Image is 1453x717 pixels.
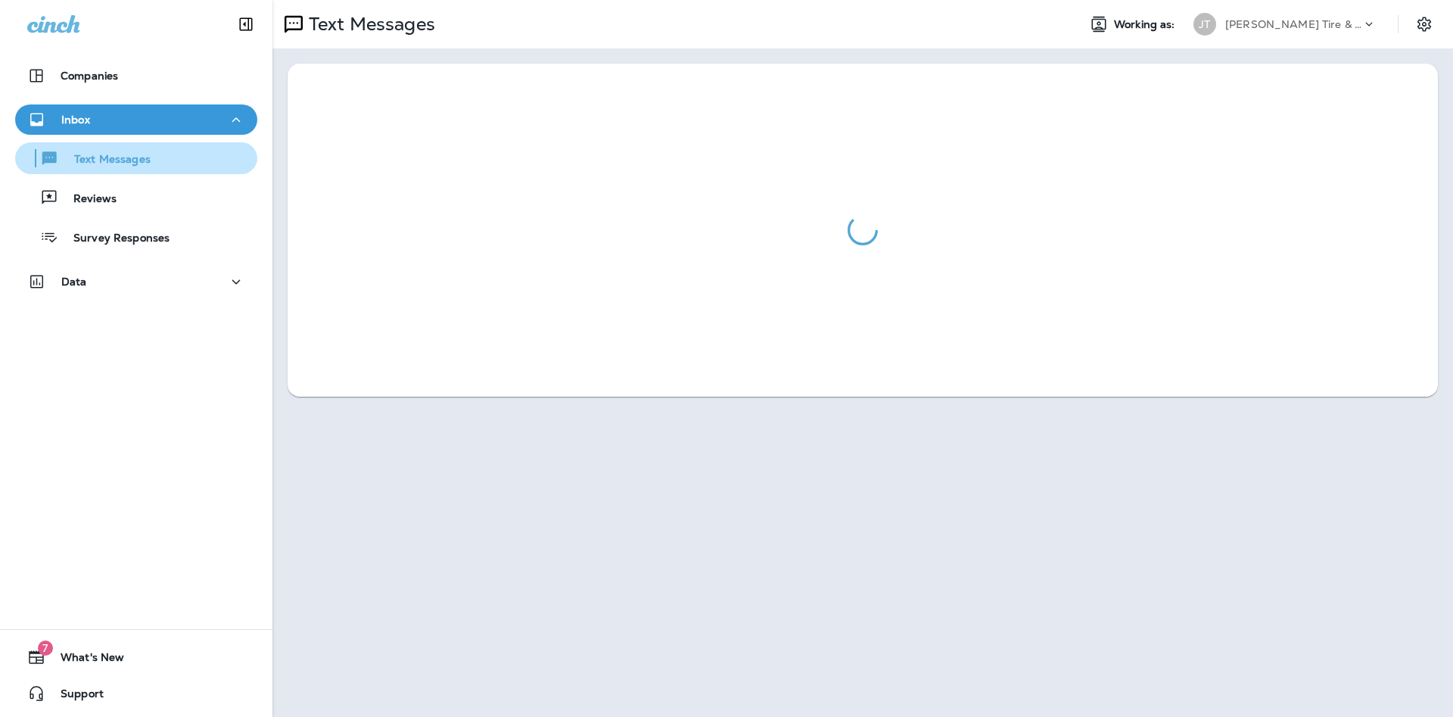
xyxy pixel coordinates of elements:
[1411,11,1438,38] button: Settings
[15,182,257,214] button: Reviews
[1225,18,1361,30] p: [PERSON_NAME] Tire & Auto
[15,142,257,174] button: Text Messages
[15,61,257,91] button: Companies
[15,642,257,672] button: 7What's New
[1114,18,1178,31] span: Working as:
[303,13,435,36] p: Text Messages
[15,678,257,709] button: Support
[45,687,104,706] span: Support
[61,70,118,82] p: Companies
[59,153,151,167] p: Text Messages
[225,9,267,39] button: Collapse Sidebar
[15,104,257,135] button: Inbox
[58,192,117,207] p: Reviews
[1193,13,1216,36] div: JT
[45,651,124,669] span: What's New
[15,267,257,297] button: Data
[38,641,53,656] span: 7
[15,221,257,253] button: Survey Responses
[58,232,170,246] p: Survey Responses
[61,114,90,126] p: Inbox
[61,276,87,288] p: Data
